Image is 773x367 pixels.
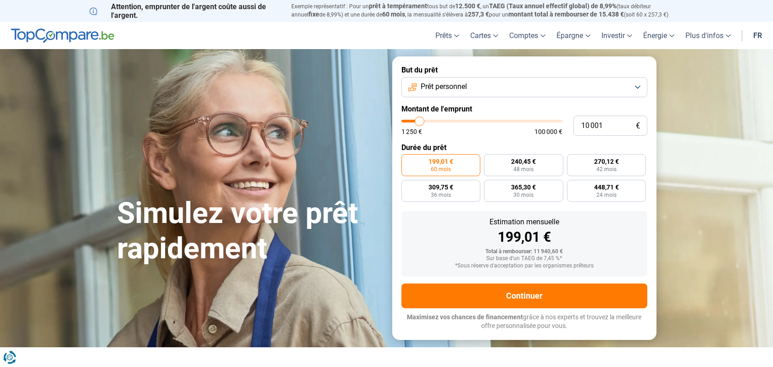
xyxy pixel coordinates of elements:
[680,22,736,49] a: Plus d'infos
[382,11,405,18] span: 60 mois
[291,2,684,19] p: Exemple représentatif : Pour un tous but de , un (taux débiteur annuel de 8,99%) et une durée de ...
[401,77,647,97] button: Prêt personnel
[489,2,617,10] span: TAEG (Taux annuel effectif global) de 8,99%
[421,82,467,92] span: Prêt personnel
[504,22,551,49] a: Comptes
[431,192,451,198] span: 36 mois
[407,313,523,321] span: Maximisez vos chances de financement
[409,218,640,226] div: Estimation mensuelle
[513,167,534,172] span: 48 mois
[11,28,114,43] img: TopCompare
[401,105,647,113] label: Montant de l'emprunt
[409,263,640,269] div: *Sous réserve d'acceptation par les organismes prêteurs
[534,128,562,135] span: 100 000 €
[594,184,619,190] span: 448,71 €
[428,158,453,165] span: 199,01 €
[401,128,422,135] span: 1 250 €
[636,122,640,130] span: €
[513,192,534,198] span: 30 mois
[409,256,640,262] div: Sur base d'un TAEG de 7,45 %*
[511,184,536,190] span: 365,30 €
[455,2,480,10] span: 12.500 €
[511,158,536,165] span: 240,45 €
[428,184,453,190] span: 309,75 €
[430,22,465,49] a: Prêts
[409,230,640,244] div: 199,01 €
[748,22,767,49] a: fr
[401,313,647,331] p: grâce à nos experts et trouvez la meilleure offre personnalisée pour vous.
[468,11,489,18] span: 257,3 €
[89,2,280,20] p: Attention, emprunter de l'argent coûte aussi de l'argent.
[596,22,638,49] a: Investir
[638,22,680,49] a: Énergie
[596,167,617,172] span: 42 mois
[409,249,640,255] div: Total à rembourser: 11 940,60 €
[401,66,647,74] label: But du prêt
[401,143,647,152] label: Durée du prêt
[431,167,451,172] span: 60 mois
[596,192,617,198] span: 24 mois
[308,11,319,18] span: fixe
[551,22,596,49] a: Épargne
[508,11,624,18] span: montant total à rembourser de 15.438 €
[594,158,619,165] span: 270,12 €
[369,2,427,10] span: prêt à tempérament
[465,22,504,49] a: Cartes
[401,284,647,308] button: Continuer
[117,196,381,267] h1: Simulez votre prêt rapidement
